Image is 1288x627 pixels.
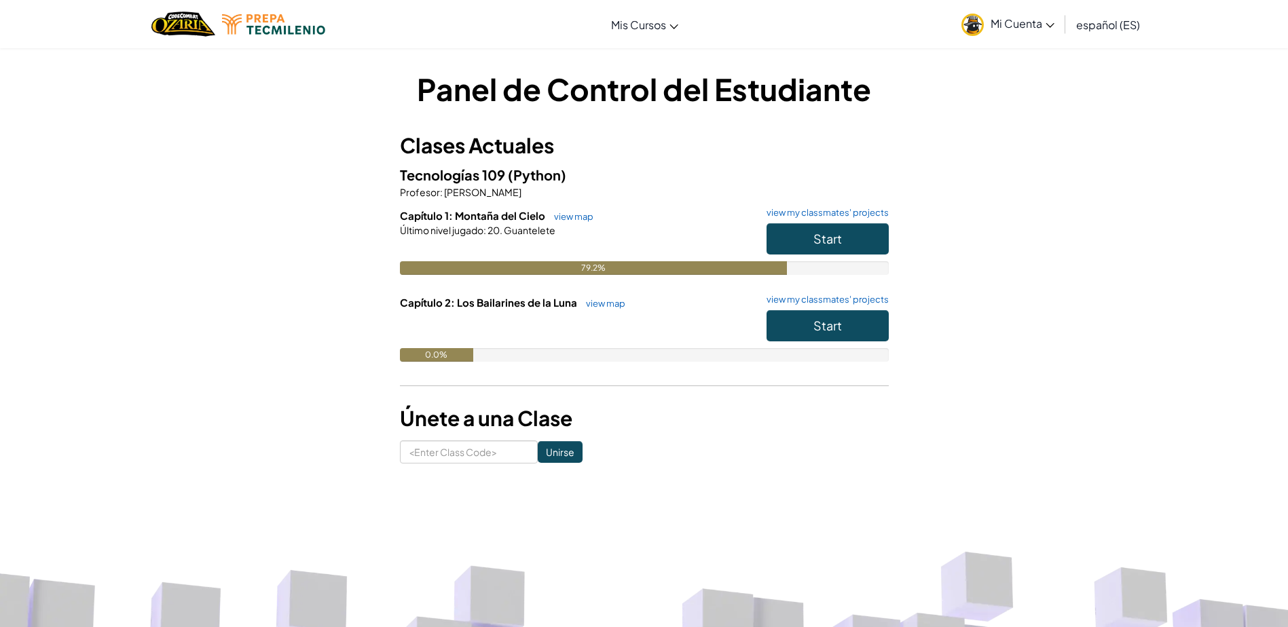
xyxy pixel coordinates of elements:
[502,224,555,236] span: Guantelete
[483,224,486,236] span: :
[400,186,440,198] span: Profesor
[443,186,521,198] span: [PERSON_NAME]
[400,440,538,463] input: <Enter Class Code>
[611,18,666,32] span: Mis Cursos
[579,298,625,309] a: view map
[767,310,889,341] button: Start
[767,223,889,254] button: Start
[400,68,889,110] h1: Panel de Control del Estudiante
[400,403,889,434] h3: Únete a una Clase
[547,211,593,222] a: view map
[991,16,1054,31] span: Mi Cuenta
[151,10,215,38] a: Ozaria by CodeCombat logo
[400,166,508,183] span: Tecnologías 109
[151,10,215,38] img: Home
[400,261,787,275] div: 79.2%
[538,441,583,463] input: Unirse
[1069,6,1147,43] a: español (ES)
[400,348,473,362] div: 0.0%
[400,224,483,236] span: Último nivel jugado
[400,296,579,309] span: Capítulo 2: Los Bailarines de la Luna
[760,295,889,304] a: view my classmates' projects
[813,231,842,246] span: Start
[508,166,566,183] span: (Python)
[400,209,547,222] span: Capítulo 1: Montaña del Cielo
[222,14,325,35] img: Tecmilenio logo
[486,224,502,236] span: 20.
[961,14,984,36] img: avatar
[760,208,889,217] a: view my classmates' projects
[400,130,889,161] h3: Clases Actuales
[955,3,1061,45] a: Mi Cuenta
[1076,18,1140,32] span: español (ES)
[813,318,842,333] span: Start
[604,6,685,43] a: Mis Cursos
[440,186,443,198] span: :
